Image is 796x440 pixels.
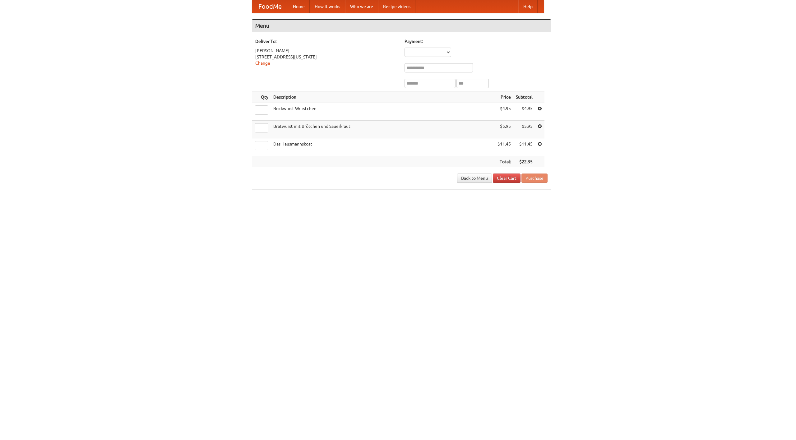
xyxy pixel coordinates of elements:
[457,174,492,183] a: Back to Menu
[271,91,495,103] th: Description
[255,38,398,44] h5: Deliver To:
[513,103,535,121] td: $4.95
[521,174,548,183] button: Purchase
[255,61,270,66] a: Change
[345,0,378,13] a: Who we are
[252,0,288,13] a: FoodMe
[271,103,495,121] td: Bockwurst Würstchen
[288,0,310,13] a: Home
[252,20,551,32] h4: Menu
[495,138,513,156] td: $11.45
[495,91,513,103] th: Price
[378,0,415,13] a: Recipe videos
[513,156,535,168] th: $22.35
[255,54,398,60] div: [STREET_ADDRESS][US_STATE]
[255,48,398,54] div: [PERSON_NAME]
[310,0,345,13] a: How it works
[271,121,495,138] td: Bratwurst mit Brötchen und Sauerkraut
[518,0,538,13] a: Help
[495,156,513,168] th: Total:
[252,91,271,103] th: Qty
[493,174,521,183] a: Clear Cart
[495,121,513,138] td: $5.95
[405,38,548,44] h5: Payment:
[271,138,495,156] td: Das Hausmannskost
[513,121,535,138] td: $5.95
[513,91,535,103] th: Subtotal
[513,138,535,156] td: $11.45
[495,103,513,121] td: $4.95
